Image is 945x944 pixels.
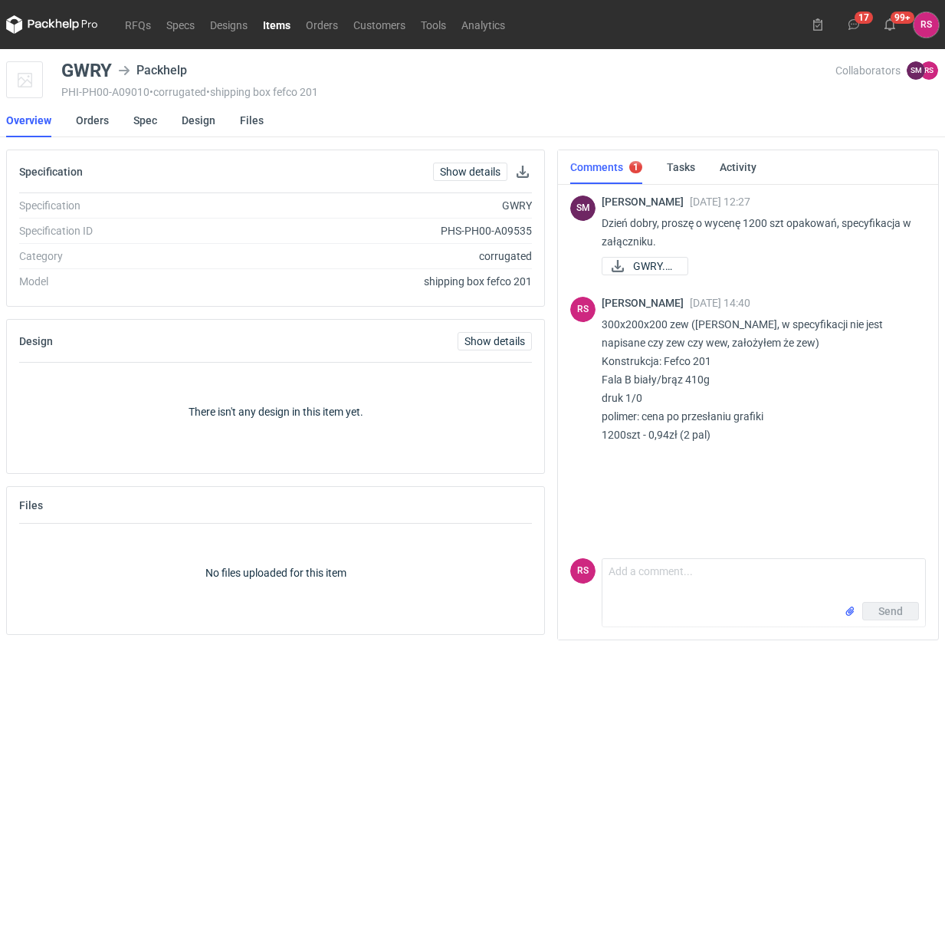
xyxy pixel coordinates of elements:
[61,61,112,80] div: GWRY
[433,163,507,181] a: Show details
[878,606,903,617] span: Send
[19,198,225,213] div: Specification
[570,196,596,221] figcaption: SM
[413,15,454,34] a: Tools
[298,15,346,34] a: Orders
[454,15,513,34] a: Analytics
[225,198,533,213] div: GWRY
[19,274,225,289] div: Model
[570,297,596,322] div: Rafał Stani
[225,274,533,289] div: shipping box fefco 201
[835,64,901,77] span: Collaborators
[570,196,596,221] div: Sebastian Markut
[240,104,264,137] a: Files
[205,565,346,581] p: No files uploaded for this item
[602,196,690,208] span: [PERSON_NAME]
[907,61,925,80] figcaption: SM
[690,196,750,208] span: [DATE] 12:27
[118,61,187,80] div: Packhelp
[19,499,43,511] h2: Files
[255,15,298,34] a: Items
[182,104,215,137] a: Design
[570,558,596,584] figcaption: RS
[61,86,835,98] div: PHI-PH00-A09010
[159,15,202,34] a: Specs
[189,404,363,419] p: There isn't any design in this item yet.
[19,166,83,178] h2: Specification
[878,12,902,37] button: 99+
[19,223,225,238] div: Specification ID
[6,15,98,34] svg: Packhelp Pro
[458,332,532,350] a: Show details
[6,104,51,137] a: Overview
[920,61,938,80] figcaption: RS
[842,12,866,37] button: 17
[602,257,688,275] a: GWRY.pdf
[19,248,225,264] div: Category
[514,163,532,181] button: Download specification
[117,15,159,34] a: RFQs
[570,558,596,584] div: Rafał Stani
[76,104,109,137] a: Orders
[633,258,675,275] span: GWRY.pdf
[914,12,939,38] button: RS
[225,248,533,264] div: corrugated
[202,15,255,34] a: Designs
[133,104,157,137] a: Spec
[346,15,413,34] a: Customers
[862,602,919,620] button: Send
[914,12,939,38] div: Rafał Stani
[225,223,533,238] div: PHS-PH00-A09535
[206,86,318,98] span: • shipping box fefco 201
[570,297,596,322] figcaption: RS
[633,162,638,173] div: 1
[720,150,756,184] a: Activity
[570,150,642,184] a: Comments1
[602,315,914,444] p: 300x200x200 zew ([PERSON_NAME], w specyfikacji nie jest napisane czy zew czy wew, założyłem że ze...
[602,214,914,251] p: Dzień dobry, proszę o wycenę 1200 szt opakowań, specyfikacja w załączniku.
[667,150,695,184] a: Tasks
[19,335,53,347] h2: Design
[690,297,750,309] span: [DATE] 14:40
[602,297,690,309] span: [PERSON_NAME]
[149,86,206,98] span: • corrugated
